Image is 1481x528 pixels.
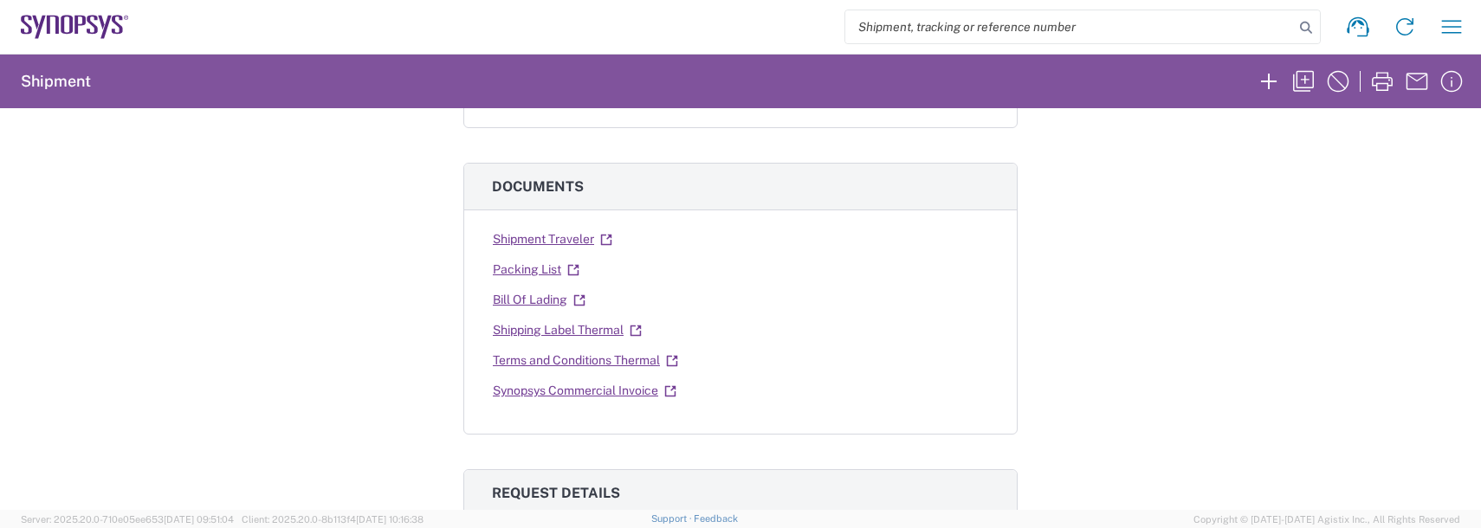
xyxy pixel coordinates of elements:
a: Packing List [492,254,580,285]
a: Bill Of Lading [492,285,586,315]
a: Synopsys Commercial Invoice [492,376,677,406]
span: Documents [492,178,584,195]
a: Shipment Traveler [492,224,613,254]
span: Request details [492,485,620,501]
a: Terms and Conditions Thermal [492,345,679,376]
a: Support [651,513,695,524]
a: Shipping Label Thermal [492,315,643,345]
span: [DATE] 09:51:04 [164,514,234,525]
a: Feedback [694,513,738,524]
input: Shipment, tracking or reference number [845,10,1294,43]
span: Client: 2025.20.0-8b113f4 [242,514,424,525]
h2: Shipment [21,71,91,92]
span: Server: 2025.20.0-710e05ee653 [21,514,234,525]
span: Copyright © [DATE]-[DATE] Agistix Inc., All Rights Reserved [1193,512,1460,527]
span: [DATE] 10:16:38 [356,514,424,525]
